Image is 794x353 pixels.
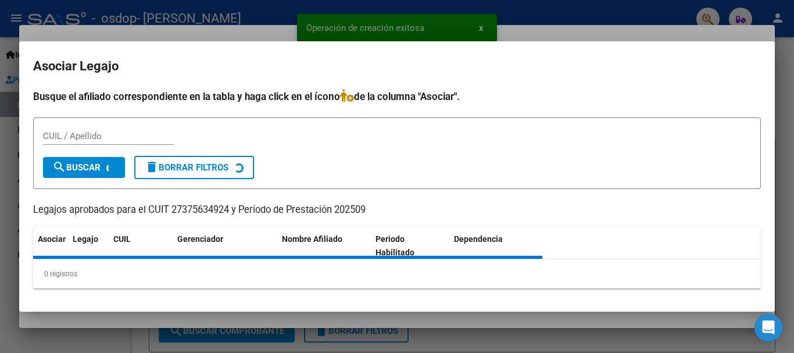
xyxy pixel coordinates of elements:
div: Open Intercom Messenger [754,313,782,341]
span: Gerenciador [177,234,223,244]
datatable-header-cell: CUIL [109,227,173,265]
datatable-header-cell: Asociar [33,227,68,265]
div: 0 registros [33,259,761,288]
datatable-header-cell: Dependencia [449,227,543,265]
datatable-header-cell: Legajo [68,227,109,265]
button: Borrar Filtros [134,156,254,179]
span: Buscar [52,162,101,173]
button: Buscar [43,157,125,178]
datatable-header-cell: Gerenciador [173,227,277,265]
span: Borrar Filtros [145,162,228,173]
span: Asociar [38,234,66,244]
h2: Asociar Legajo [33,55,761,77]
h4: Busque el afiliado correspondiente en la tabla y haga click en el ícono de la columna "Asociar". [33,89,761,104]
p: Legajos aprobados para el CUIT 27375634924 y Período de Prestación 202509 [33,203,761,217]
span: Nombre Afiliado [282,234,342,244]
mat-icon: delete [145,160,159,174]
datatable-header-cell: Periodo Habilitado [371,227,449,265]
span: Periodo Habilitado [375,234,414,257]
span: CUIL [113,234,131,244]
span: Legajo [73,234,98,244]
datatable-header-cell: Nombre Afiliado [277,227,371,265]
span: Dependencia [454,234,503,244]
mat-icon: search [52,160,66,174]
